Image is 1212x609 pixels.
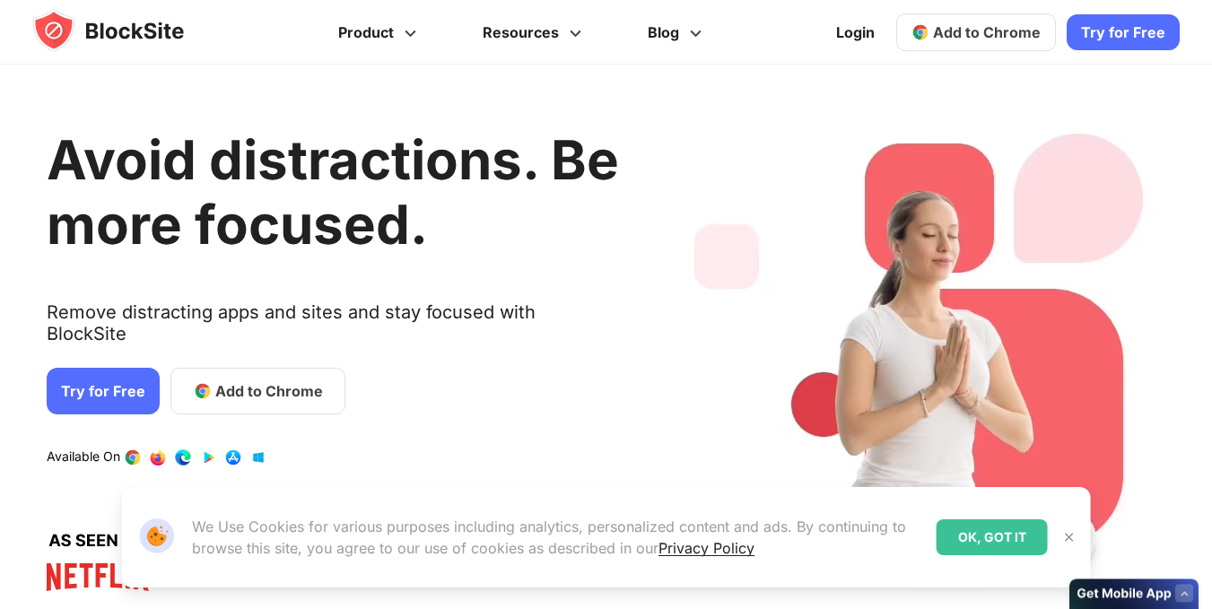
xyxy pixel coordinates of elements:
[1067,14,1180,50] a: Try for Free
[192,516,922,559] p: We Use Cookies for various purposes including analytics, personalized content and ads. By continu...
[47,368,160,414] a: Try for Free
[47,448,120,466] text: Available On
[47,301,619,359] text: Remove distracting apps and sites and stay focused with BlockSite
[32,9,219,52] img: blocksite-icon.5d769676.svg
[911,23,929,41] img: chrome-icon.svg
[937,519,1048,555] div: OK, GOT IT
[215,380,323,402] span: Add to Chrome
[170,368,345,414] a: Add to Chrome
[47,127,619,257] h1: Avoid distractions. Be more focused.
[933,23,1041,41] span: Add to Chrome
[1062,530,1077,544] img: Close
[658,539,754,557] a: Privacy Policy
[896,13,1056,51] a: Add to Chrome
[825,11,885,54] a: Login
[1058,526,1081,549] button: Close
